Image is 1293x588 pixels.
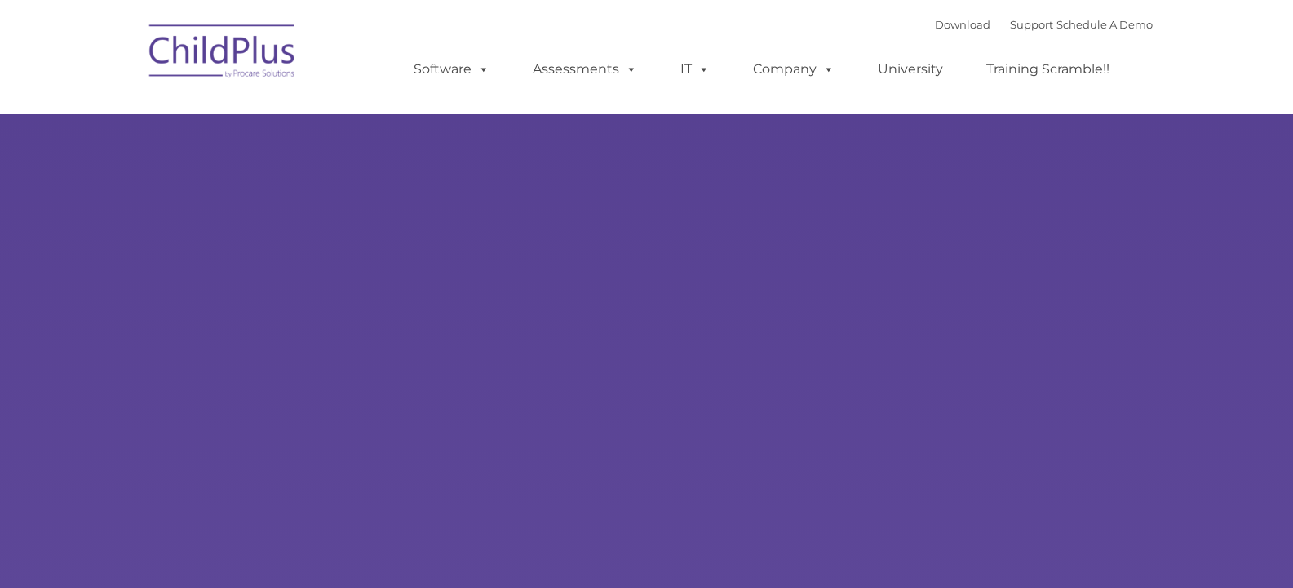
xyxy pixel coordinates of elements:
[1010,18,1053,31] a: Support
[516,53,653,86] a: Assessments
[397,53,506,86] a: Software
[935,18,990,31] a: Download
[664,53,726,86] a: IT
[861,53,959,86] a: University
[935,18,1153,31] font: |
[1056,18,1153,31] a: Schedule A Demo
[970,53,1126,86] a: Training Scramble!!
[737,53,851,86] a: Company
[141,13,304,95] img: ChildPlus by Procare Solutions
